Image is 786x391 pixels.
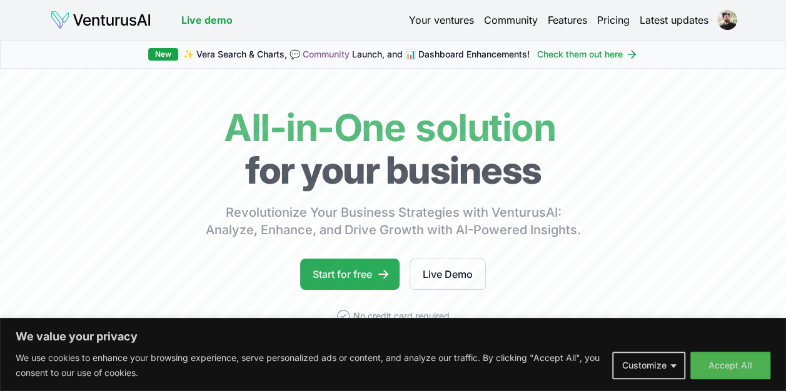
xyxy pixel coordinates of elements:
[16,350,603,380] p: We use cookies to enhance your browsing experience, serve personalized ads or content, and analyz...
[409,12,474,27] a: Your ventures
[303,49,350,59] a: Community
[410,259,486,290] a: Live Demo
[537,48,638,61] a: Check them out here
[16,329,770,344] p: We value your privacy
[717,10,737,30] img: ACg8ocLmCxL6Q7y-6ua8NRTUvDuN4obvlwzV0UTKsKhwVdgb29s9d50=s96-c
[690,352,770,379] button: Accept All
[183,48,530,61] span: ✨ Vera Search & Charts, 💬 Launch, and 📊 Dashboard Enhancements!
[181,12,233,27] a: Live demo
[148,48,178,61] div: New
[612,352,685,379] button: Customize
[50,10,151,30] img: logo
[484,12,538,27] a: Community
[597,12,630,27] a: Pricing
[548,12,587,27] a: Features
[640,12,708,27] a: Latest updates
[300,259,400,290] a: Start for free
